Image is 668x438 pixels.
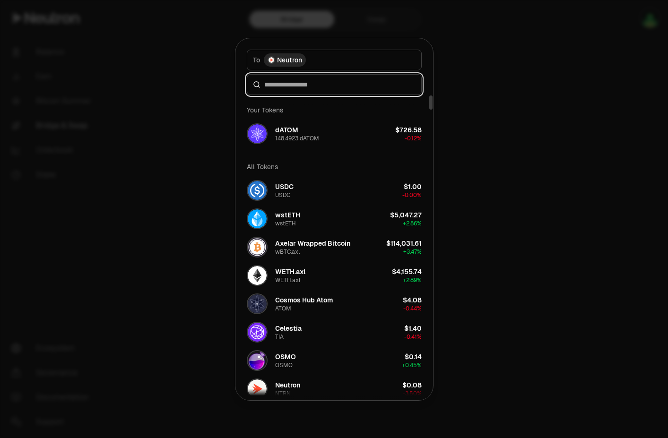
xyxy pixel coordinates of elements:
div: $114,031.61 [386,239,422,248]
div: Neutron [275,380,300,390]
div: Axelar Wrapped Bitcoin [275,239,350,248]
div: Cosmos Hub Atom [275,295,333,305]
img: Neutron Logo [269,57,274,63]
button: WETH.axl LogoWETH.axlWETH.axl$4,155.74+2.89% [241,261,427,290]
div: wstETH [275,220,296,227]
div: All Tokens [241,157,427,176]
div: Your Tokens [241,101,427,120]
div: WETH.axl [275,267,305,276]
div: 148.4923 dATOM [275,135,319,142]
div: $4,155.74 [392,267,422,276]
div: $5,047.27 [390,210,422,220]
img: USDC Logo [248,181,267,200]
span: To [253,55,260,65]
div: ATOM [275,305,291,312]
div: WETH.axl [275,276,300,284]
img: wstETH Logo [248,209,267,228]
img: wBTC.axl Logo [248,238,267,257]
div: USDC [275,191,290,199]
button: wBTC.axl LogoAxelar Wrapped BitcoinwBTC.axl$114,031.61+3.47% [241,233,427,261]
button: USDC LogoUSDCUSDC$1.00-0.00% [241,176,427,205]
img: TIA Logo [248,323,267,342]
button: ATOM LogoCosmos Hub AtomATOM$4.08-0.44% [241,290,427,318]
img: WETH.axl Logo [248,266,267,285]
div: USDC [275,182,294,191]
img: NTRN Logo [248,379,267,398]
div: wBTC.axl [275,248,300,256]
div: $4.08 [403,295,422,305]
button: wstETH LogowstETHwstETH$5,047.27+2.86% [241,205,427,233]
div: wstETH [275,210,300,220]
div: $0.14 [405,352,422,361]
div: OSMO [275,361,293,369]
button: OSMO LogoOSMOOSMO$0.14+0.45% [241,346,427,375]
div: $0.08 [402,380,422,390]
span: + 0.45% [402,361,422,369]
div: TIA [275,333,284,341]
span: + 3.47% [403,248,422,256]
img: OSMO Logo [248,351,267,370]
span: + 2.86% [403,220,422,227]
span: -0.12% [405,135,422,142]
div: Celestia [275,324,302,333]
span: Neutron [277,55,302,65]
button: dATOM LogodATOM148.4923 dATOM$726.58-0.12% [241,120,427,148]
img: dATOM Logo [248,124,267,143]
div: $726.58 [395,125,422,135]
span: -0.44% [403,305,422,312]
div: NTRN [275,390,291,397]
button: NTRN LogoNeutronNTRN$0.08-3.50% [241,375,427,403]
span: -3.50% [403,390,422,397]
button: TIA LogoCelestiaTIA$1.40-0.41% [241,318,427,346]
div: $1.40 [404,324,422,333]
img: ATOM Logo [248,294,267,313]
div: OSMO [275,352,296,361]
div: $1.00 [404,182,422,191]
span: -0.41% [404,333,422,341]
span: + 2.89% [403,276,422,284]
span: -0.00% [402,191,422,199]
div: dATOM [275,125,298,135]
button: ToNeutron LogoNeutron [247,50,422,70]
